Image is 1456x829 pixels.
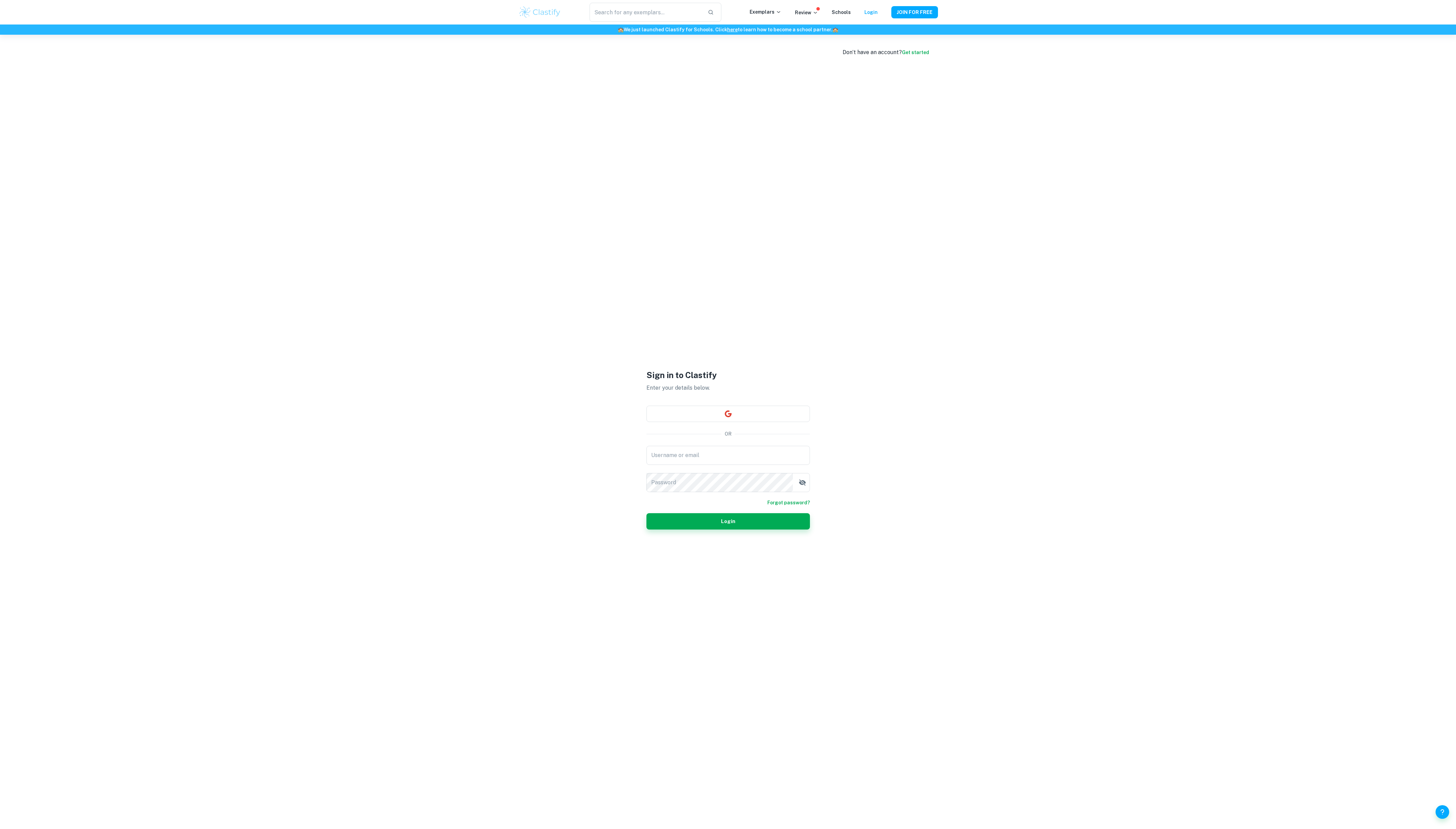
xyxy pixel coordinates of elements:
input: Search for any exemplars... [590,3,702,22]
a: here [727,27,738,32]
button: Login [646,513,810,530]
button: JOIN FOR FREE [891,6,938,18]
div: Don’t have an account? [843,48,929,56]
p: Review [795,9,818,16]
a: Login [864,10,878,15]
span: 🏫 [832,27,838,32]
h6: We just launched Clastify for Schools. Click to learn how to become a school partner. [1,26,1455,33]
p: Enter your details below. [646,384,810,392]
img: Clastify logo [518,5,562,19]
span: 🏫 [618,27,624,32]
h1: Sign in to Clastify [646,369,810,381]
a: Get started [902,50,929,55]
p: Exemplars [750,8,781,16]
a: Forgot password? [767,499,810,506]
a: Schools [832,10,851,15]
p: OR [725,430,732,438]
button: Help and Feedback [1436,805,1449,819]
